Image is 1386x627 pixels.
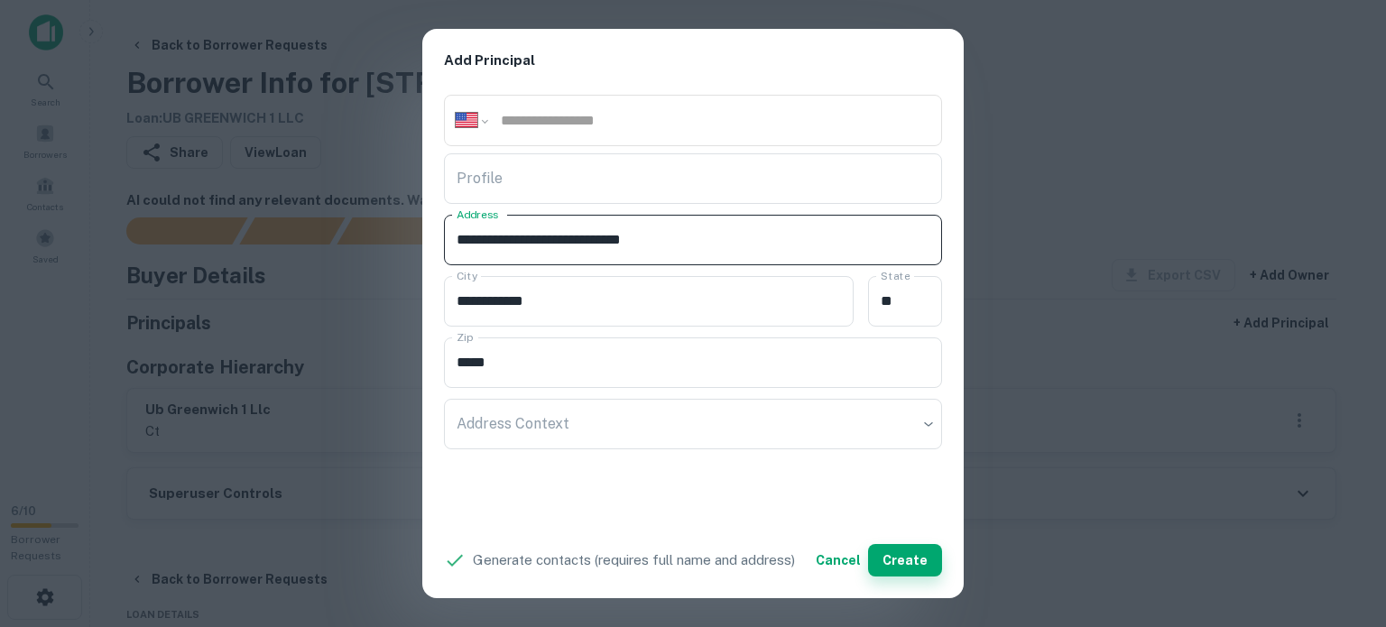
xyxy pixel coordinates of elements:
[457,268,477,283] label: City
[422,29,964,93] h2: Add Principal
[457,329,473,345] label: Zip
[808,544,868,576] button: Cancel
[473,549,795,571] p: Generate contacts (requires full name and address)
[444,399,942,449] div: ​
[868,544,942,576] button: Create
[457,207,498,222] label: Address
[1296,483,1386,569] iframe: Chat Widget
[881,268,910,283] label: State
